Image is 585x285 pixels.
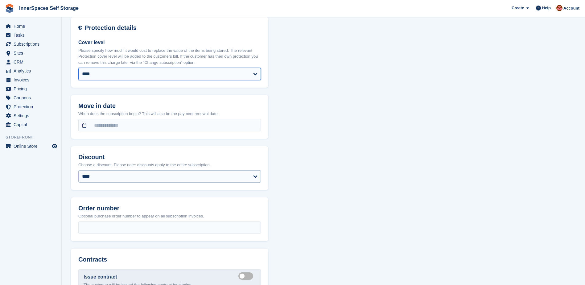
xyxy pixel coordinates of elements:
[51,142,58,150] a: Preview store
[3,22,58,31] a: menu
[78,205,261,212] h2: Order number
[78,24,82,31] img: insurance-details-icon-731ffda60807649b61249b889ba3c5e2b5c27d34e2e1fb37a309f0fde93ff34a.svg
[3,142,58,151] a: menu
[3,102,58,111] a: menu
[542,5,551,11] span: Help
[556,5,562,11] img: Abby Tilley
[512,5,524,11] span: Create
[14,31,51,39] span: Tasks
[3,76,58,84] a: menu
[78,39,261,46] label: Cover level
[563,5,579,11] span: Account
[14,142,51,151] span: Online Store
[14,49,51,57] span: Sites
[17,3,81,13] a: InnerSpaces Self Storage
[3,85,58,93] a: menu
[85,24,261,31] h2: Protection details
[14,58,51,66] span: CRM
[14,102,51,111] span: Protection
[3,93,58,102] a: menu
[3,67,58,75] a: menu
[14,93,51,102] span: Coupons
[3,58,58,66] a: menu
[3,49,58,57] a: menu
[78,111,261,117] p: When does the subscription begin? This will also be the payment renewal date.
[14,22,51,31] span: Home
[3,40,58,48] a: menu
[5,4,14,13] img: stora-icon-8386f47178a22dfd0bd8f6a31ec36ba5ce8667c1dd55bd0f319d3a0aa187defe.svg
[78,102,261,109] h2: Move in date
[14,120,51,129] span: Capital
[6,134,61,140] span: Storefront
[78,47,261,66] p: Please specify how much it would cost to replace the value of the items being stored. The relevan...
[14,67,51,75] span: Analytics
[14,85,51,93] span: Pricing
[78,154,261,161] h2: Discount
[14,40,51,48] span: Subscriptions
[3,31,58,39] a: menu
[78,213,261,219] p: Optional purchase order number to appear on all subscription invoices.
[3,120,58,129] a: menu
[78,256,261,263] h2: Contracts
[14,111,51,120] span: Settings
[84,273,117,281] label: Issue contract
[14,76,51,84] span: Invoices
[78,162,261,168] p: Choose a discount. Please note: discounts apply to the entire subscription.
[3,111,58,120] a: menu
